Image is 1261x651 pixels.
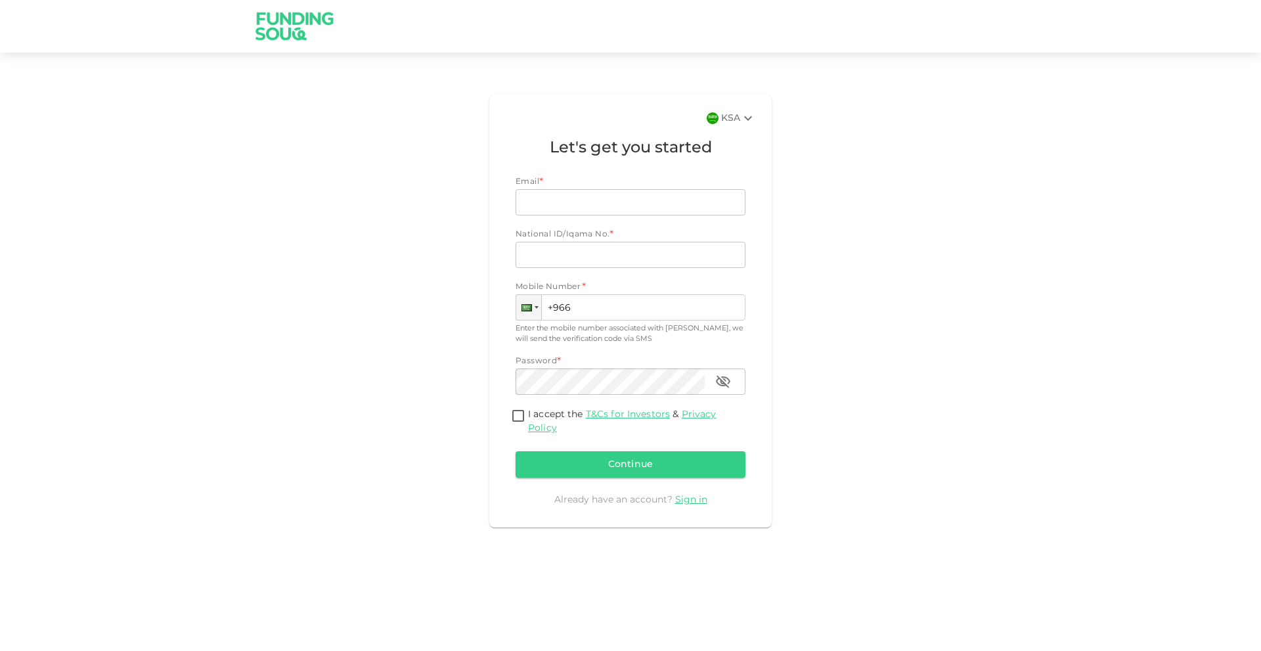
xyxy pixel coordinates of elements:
[516,295,541,320] div: Saudi Arabia: + 966
[516,357,557,365] span: Password
[721,110,756,126] div: KSA
[516,294,745,321] input: 1 (702) 123-4567
[516,323,745,345] div: Enter the mobile number associated with [PERSON_NAME], we will send the verification code via SMS
[528,410,716,433] a: Privacy Policy
[516,242,745,268] input: nationalId
[675,495,707,505] a: Sign in
[516,451,745,478] button: Continue
[516,231,609,238] span: National ID/Iqama No.
[516,369,705,395] input: password
[516,493,745,506] div: Already have an account?
[508,408,528,426] span: termsConditionsForInvestmentsAccepted
[528,410,716,433] span: I accept the &
[516,189,731,215] input: email
[707,112,719,124] img: flag-sa.b9a346574cdc8950dd34b50780441f57.svg
[516,178,539,186] span: Email
[516,281,581,294] span: Mobile Number
[586,410,670,419] a: T&Cs for Investors
[516,137,745,160] h1: Let's get you started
